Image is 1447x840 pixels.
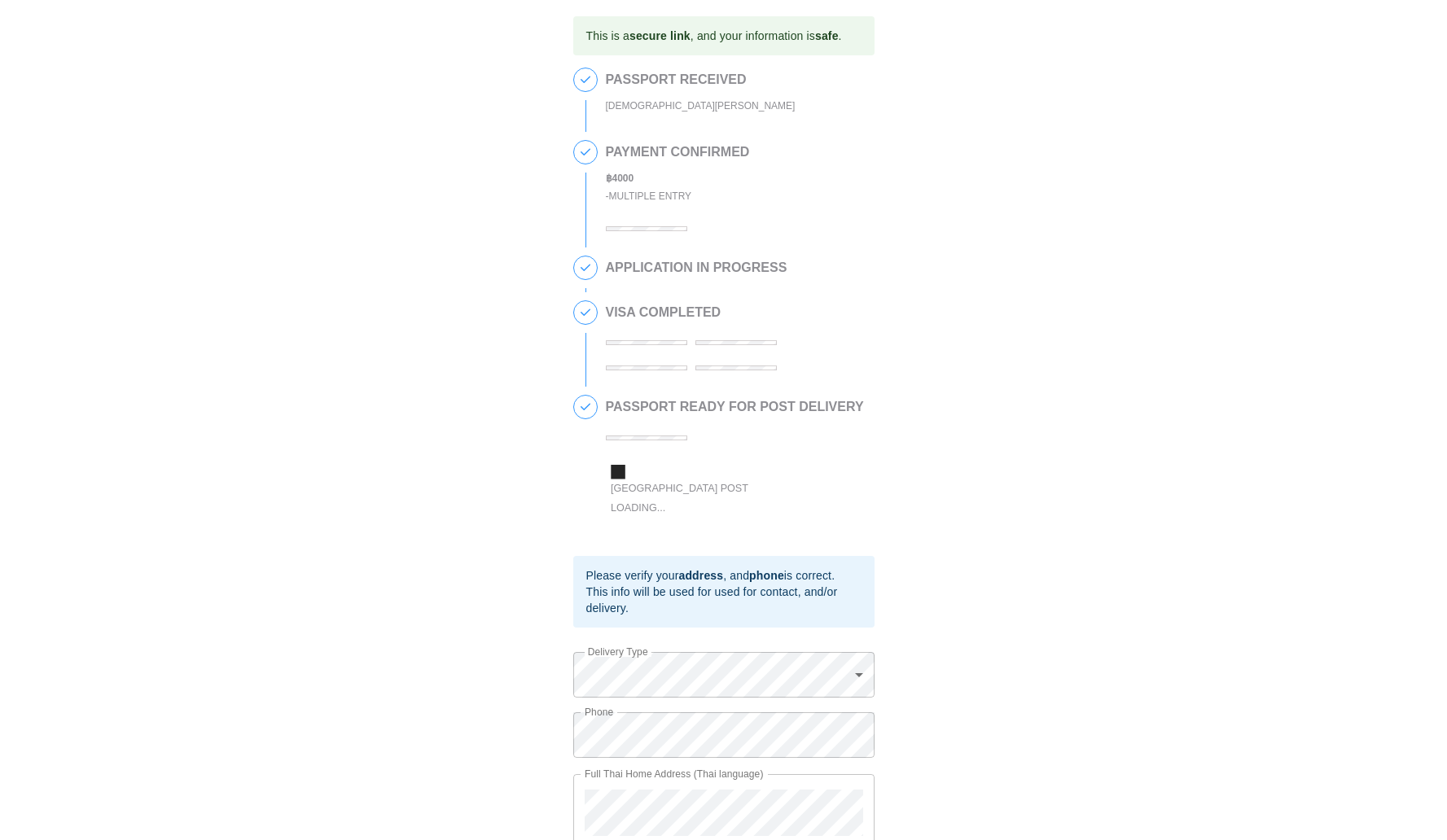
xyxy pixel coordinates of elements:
b: phone [749,569,784,582]
span: 3 [574,256,597,279]
div: Please verify your , and is correct. [586,567,862,584]
h2: APPLICATION IN PROGRESS [606,260,787,275]
span: 5 [574,396,597,418]
div: - Multiple entry [606,187,750,206]
span: 2 [574,141,597,164]
h2: PAYMENT CONFIRMED [606,145,750,160]
div: This info will be used for used for contact, and/or delivery. [586,584,862,616]
span: 4 [574,301,597,324]
b: secure link [629,29,691,42]
h2: VISA COMPLETED [606,305,866,320]
div: [DEMOGRAPHIC_DATA][PERSON_NAME] [606,97,796,116]
div: [GEOGRAPHIC_DATA] Post Loading... [610,479,781,517]
b: address [678,569,723,582]
h2: PASSPORT RECEIVED [606,72,796,87]
div: This is a , and your information is . [586,21,842,50]
h2: PASSPORT READY FOR POST DELIVERY [606,400,864,414]
b: ฿ 4000 [606,173,634,184]
b: safe [815,29,839,42]
span: 1 [574,68,597,91]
